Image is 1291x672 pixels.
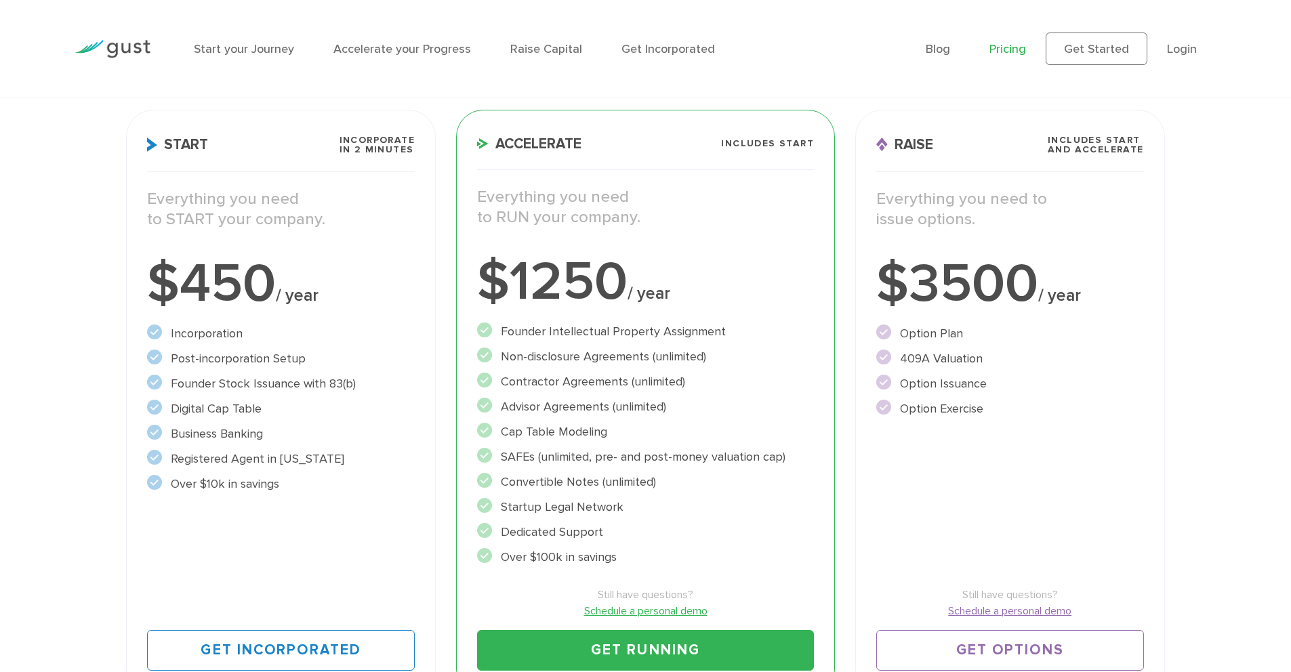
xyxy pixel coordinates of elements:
[477,423,814,441] li: Cap Table Modeling
[926,42,950,56] a: Blog
[147,375,415,393] li: Founder Stock Issuance with 83(b)
[75,40,150,58] img: Gust Logo
[477,603,814,619] a: Schedule a personal demo
[276,285,319,306] span: / year
[989,42,1026,56] a: Pricing
[333,42,471,56] a: Accelerate your Progress
[477,187,814,228] p: Everything you need to RUN your company.
[477,448,814,466] li: SAFEs (unlimited, pre- and post-money valuation cap)
[876,400,1144,418] li: Option Exercise
[628,283,670,303] span: / year
[621,42,715,56] a: Get Incorporated
[477,348,814,366] li: Non-disclosure Agreements (unlimited)
[147,425,415,443] li: Business Banking
[1048,135,1144,154] span: Includes START and ACCELERATE
[477,322,814,341] li: Founder Intellectual Property Assignment
[147,350,415,368] li: Post-incorporation Setup
[477,548,814,566] li: Over $100k in savings
[477,498,814,516] li: Startup Legal Network
[510,42,582,56] a: Raise Capital
[876,138,888,152] img: Raise Icon
[477,630,814,671] a: Get Running
[477,473,814,491] li: Convertible Notes (unlimited)
[477,523,814,541] li: Dedicated Support
[876,257,1144,311] div: $3500
[477,398,814,416] li: Advisor Agreements (unlimited)
[477,373,814,391] li: Contractor Agreements (unlimited)
[340,135,415,154] span: Incorporate in 2 Minutes
[147,630,415,671] a: Get Incorporated
[876,138,933,152] span: Raise
[876,324,1144,343] li: Option Plan
[876,630,1144,671] a: Get Options
[147,475,415,493] li: Over $10k in savings
[876,350,1144,368] li: 409A Valuation
[721,139,814,148] span: Includes START
[1038,285,1081,306] span: / year
[147,257,415,311] div: $450
[876,587,1144,603] span: Still have questions?
[147,324,415,343] li: Incorporation
[147,138,157,152] img: Start Icon X2
[876,603,1144,619] a: Schedule a personal demo
[477,587,814,603] span: Still have questions?
[147,400,415,418] li: Digital Cap Table
[876,189,1144,230] p: Everything you need to issue options.
[147,138,208,152] span: Start
[1046,33,1147,65] a: Get Started
[147,450,415,468] li: Registered Agent in [US_STATE]
[1167,42,1197,56] a: Login
[477,137,581,151] span: Accelerate
[477,138,489,149] img: Accelerate Icon
[194,42,294,56] a: Start your Journey
[477,255,814,309] div: $1250
[147,189,415,230] p: Everything you need to START your company.
[876,375,1144,393] li: Option Issuance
